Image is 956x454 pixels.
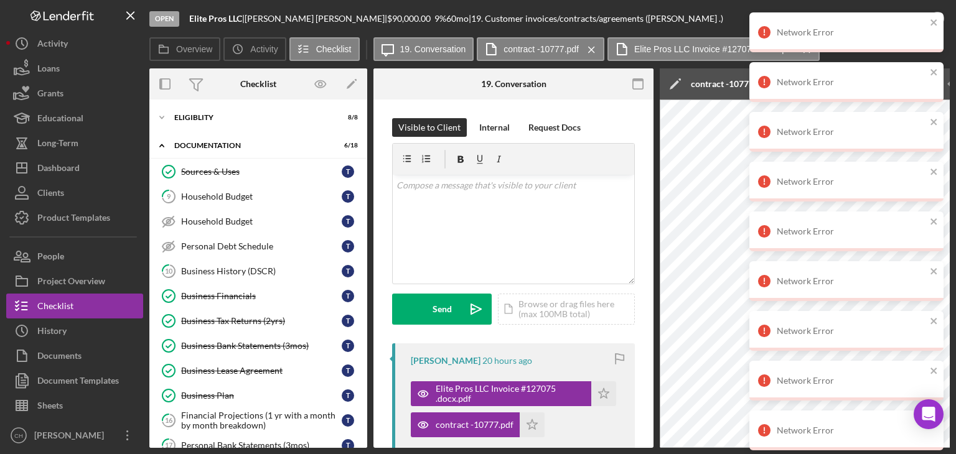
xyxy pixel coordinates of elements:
div: Eligiblity [174,114,327,121]
div: [PERSON_NAME] [PERSON_NAME] | [245,14,387,24]
div: Business Bank Statements (3mos) [181,341,342,351]
div: Checklist [37,294,73,322]
div: T [342,389,354,402]
label: contract -10777.pdf [504,44,579,54]
div: Network Error [777,127,926,137]
button: Documents [6,343,143,368]
div: Business Lease Agreement [181,366,342,376]
div: [PERSON_NAME] [411,356,480,366]
button: Dashboard [6,155,143,180]
button: Grants [6,81,143,106]
button: Sheets [6,393,143,418]
button: Visible to Client [392,118,467,137]
div: Documents [37,343,82,371]
a: 10Business History (DSCR)T [156,259,361,284]
div: Financial Projections (1 yr with a month by month breakdown) [181,410,342,430]
div: Sheets [37,393,63,421]
div: Send [433,294,452,325]
div: 6 / 18 [335,142,358,149]
button: Document Templates [6,368,143,393]
div: T [342,364,354,377]
tspan: 10 [165,267,173,275]
div: T [342,265,354,277]
button: Loans [6,56,143,81]
label: Activity [250,44,278,54]
div: Network Error [777,376,926,386]
div: Dashboard [37,155,80,183]
a: Business PlanT [156,383,361,408]
div: Product Templates [37,205,110,233]
button: contract -10777.pdf [411,412,545,437]
div: Educational [37,106,83,134]
div: Personal Debt Schedule [181,241,342,251]
div: Open [149,11,179,27]
div: T [342,315,354,327]
button: Clients [6,180,143,205]
div: Network Error [777,425,926,435]
div: T [342,240,354,252]
button: Mark Complete [849,6,950,31]
div: T [342,414,354,427]
div: Network Error [777,77,926,87]
button: Overview [149,37,220,61]
button: Long-Term [6,131,143,155]
button: Send [392,294,492,325]
div: 8 / 8 [335,114,358,121]
b: Elite Pros LLC [189,13,242,24]
a: Business FinancialsT [156,284,361,308]
div: Network Error [777,177,926,187]
div: Business History (DSCR) [181,266,342,276]
div: Project Overview [37,269,105,297]
div: Network Error [777,27,926,37]
div: Long-Term [37,131,78,159]
a: People [6,244,143,269]
button: close [930,316,939,328]
div: Business Tax Returns (2yrs) [181,316,342,326]
div: Mark Complete [861,6,922,31]
div: T [342,190,354,203]
button: Activity [223,37,286,61]
tspan: 17 [165,441,173,449]
div: T [342,290,354,302]
div: Personal Bank Statements (3mos) [181,440,342,450]
div: Household Budget [181,216,342,226]
a: Personal Debt ScheduleT [156,234,361,259]
button: close [930,17,939,29]
div: Business Financials [181,291,342,301]
div: Elite Pros LLC Invoice #127075 .docx.pdf [436,384,585,404]
button: Activity [6,31,143,56]
div: Clients [37,180,64,208]
button: History [6,318,143,343]
div: Document Templates [37,368,119,396]
button: Request Docs [522,118,587,137]
a: Business Tax Returns (2yrs)T [156,308,361,333]
label: 19. Conversation [400,44,466,54]
button: Checklist [289,37,360,61]
button: Elite Pros LLC Invoice #127075 .docx.pdf [411,381,616,406]
button: Project Overview [6,269,143,294]
button: close [930,266,939,278]
div: Business Plan [181,391,342,401]
button: Elite Pros LLC Invoice #127075 .docx.pdf [607,37,820,61]
div: T [342,439,354,452]
div: Network Error [777,226,926,236]
div: 19. Conversation [481,79,546,89]
div: Loans [37,56,60,84]
time: 2025-08-20 16:45 [482,356,532,366]
div: contract -10777.pdf [691,79,769,89]
button: Educational [6,106,143,131]
label: Elite Pros LLC Invoice #127075 .docx.pdf [634,44,794,54]
div: People [37,244,64,272]
a: Checklist [6,294,143,318]
button: close [930,117,939,129]
div: Sources & Uses [181,167,342,177]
